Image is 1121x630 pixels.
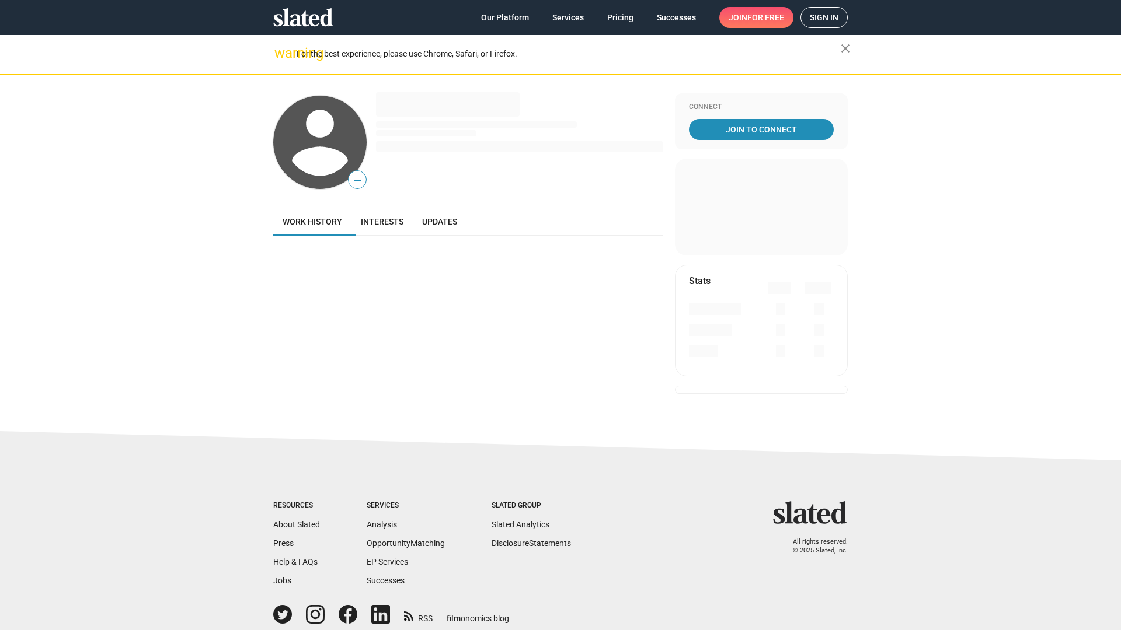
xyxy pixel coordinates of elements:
a: Updates [413,208,466,236]
span: Work history [283,217,342,226]
span: Pricing [607,7,633,28]
div: Connect [689,103,834,112]
a: Successes [367,576,405,585]
a: Join To Connect [689,119,834,140]
a: Work history [273,208,351,236]
a: About Slated [273,520,320,529]
a: Analysis [367,520,397,529]
div: For the best experience, please use Chrome, Safari, or Firefox. [297,46,841,62]
span: Successes [657,7,696,28]
a: RSS [404,606,433,624]
span: Services [552,7,584,28]
a: Jobs [273,576,291,585]
span: Our Platform [481,7,529,28]
mat-icon: warning [274,46,288,60]
a: filmonomics blog [447,604,509,624]
span: for free [747,7,784,28]
span: Updates [422,217,457,226]
a: Successes [647,7,705,28]
a: Pricing [598,7,643,28]
a: Press [273,538,294,548]
mat-card-title: Stats [689,275,711,287]
span: — [349,173,366,188]
mat-icon: close [838,41,852,55]
a: Joinfor free [719,7,793,28]
span: Sign in [810,8,838,27]
a: Sign in [800,7,848,28]
div: Services [367,501,445,510]
span: Join [729,7,784,28]
a: Services [543,7,593,28]
p: All rights reserved. © 2025 Slated, Inc. [781,538,848,555]
a: Help & FAQs [273,557,318,566]
div: Slated Group [492,501,571,510]
div: Resources [273,501,320,510]
span: Interests [361,217,403,226]
span: Join To Connect [691,119,831,140]
span: film [447,614,461,623]
a: Our Platform [472,7,538,28]
a: Interests [351,208,413,236]
a: DisclosureStatements [492,538,571,548]
a: EP Services [367,557,408,566]
a: Slated Analytics [492,520,549,529]
a: OpportunityMatching [367,538,445,548]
